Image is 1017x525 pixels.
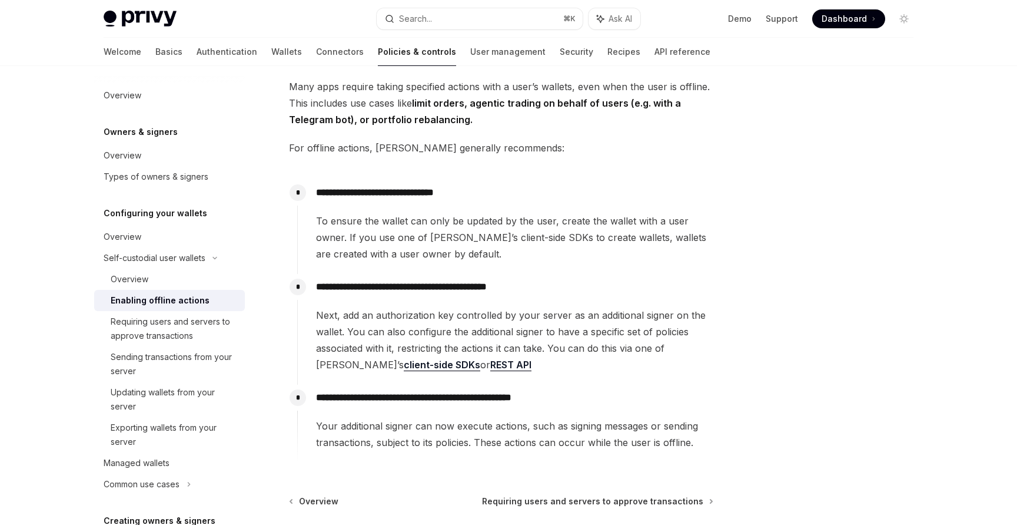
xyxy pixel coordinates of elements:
a: Support [766,13,798,25]
a: Exporting wallets from your server [94,417,245,453]
h5: Configuring your wallets [104,206,207,220]
div: Overview [111,272,148,286]
span: To ensure the wallet can only be updated by the user, create the wallet with a user owner. If you... [316,213,713,262]
a: Policies & controls [378,38,456,66]
h5: Owners & signers [104,125,178,139]
span: Ask AI [609,13,632,25]
div: Overview [104,148,141,163]
span: Requiring users and servers to approve transactions [482,496,703,507]
span: Overview [299,496,338,507]
span: Many apps require taking specified actions with a user’s wallets, even when the user is offline. ... [289,78,713,128]
a: Basics [155,38,182,66]
a: Dashboard [812,9,885,28]
div: Managed wallets [104,456,169,470]
a: Wallets [271,38,302,66]
span: Your additional signer can now execute actions, such as signing messages or sending transactions,... [316,418,713,451]
span: Dashboard [822,13,867,25]
div: Exporting wallets from your server [111,421,238,449]
a: REST API [490,359,531,371]
a: Overview [290,496,338,507]
div: Common use cases [104,477,180,491]
span: For offline actions, [PERSON_NAME] generally recommends: [289,140,713,156]
a: Welcome [104,38,141,66]
button: Search...⌘K [377,8,583,29]
a: API reference [654,38,710,66]
span: Next, add an authorization key controlled by your server as an additional signer on the wallet. Y... [316,307,713,373]
a: Enabling offline actions [94,290,245,311]
a: Security [560,38,593,66]
a: Overview [94,226,245,247]
button: Ask AI [589,8,640,29]
a: Demo [728,13,752,25]
a: Overview [94,85,245,106]
a: Sending transactions from your server [94,346,245,382]
div: Search... [399,12,432,26]
a: Updating wallets from your server [94,382,245,417]
div: Overview [104,230,141,244]
div: Types of owners & signers [104,170,208,184]
button: Toggle dark mode [895,9,913,28]
div: Sending transactions from your server [111,350,238,378]
div: Updating wallets from your server [111,385,238,414]
img: light logo [104,11,177,27]
a: Connectors [316,38,364,66]
div: Self-custodial user wallets [104,251,205,265]
strong: limit orders, agentic trading on behalf of users (e.g. with a Telegram bot), or portfolio rebalan... [289,97,681,126]
div: Requiring users and servers to approve transactions [111,315,238,343]
a: Authentication [197,38,257,66]
div: Enabling offline actions [111,293,210,308]
a: Managed wallets [94,453,245,474]
a: Overview [94,269,245,290]
a: Overview [94,145,245,166]
span: ⌘ K [563,14,576,24]
a: Types of owners & signers [94,166,245,187]
a: Requiring users and servers to approve transactions [482,496,712,507]
a: client-side SDKs [404,359,480,371]
div: Overview [104,88,141,103]
a: Requiring users and servers to approve transactions [94,311,245,346]
a: Recipes [607,38,640,66]
a: User management [470,38,546,66]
